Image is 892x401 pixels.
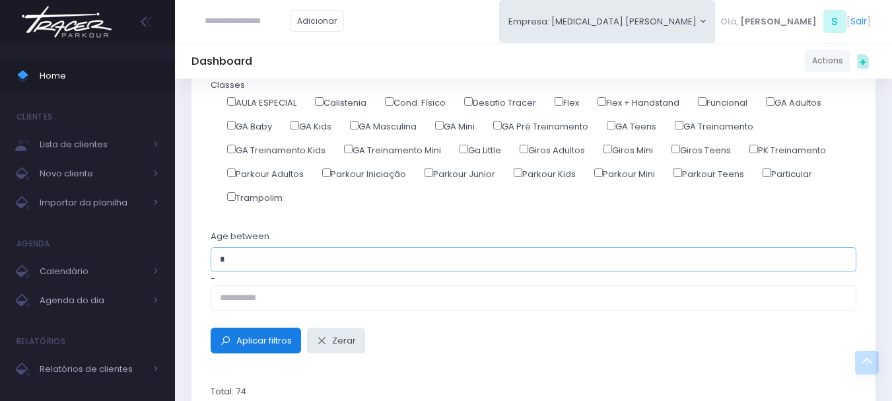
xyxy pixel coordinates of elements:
[749,144,826,157] label: PK Treinamento
[350,121,359,129] input: GA Masculina
[315,97,324,106] input: Calistenia
[720,15,738,28] span: Olá,
[236,334,292,347] span: Aplicar filtros
[715,7,875,36] div: [ ]
[555,96,579,110] label: Flex
[322,168,331,177] input: Parkour Iniciação
[350,120,417,133] label: GA Masculina
[805,50,850,72] a: Actions
[594,168,603,177] input: Parkour Mini
[603,144,653,157] label: Giros Mini
[227,168,304,181] label: Parkour Adultos
[671,144,731,157] label: Giros Teens
[227,144,326,157] label: GA Treinamento Kids
[227,96,296,110] label: AULA ESPECIAL
[227,145,236,153] input: GA Treinamento Kids
[698,96,747,110] label: Funcional
[344,145,353,153] input: GA Treinamento Mini
[464,96,536,110] label: Desafio Tracer
[344,144,441,157] label: GA Treinamento Mini
[460,144,501,157] label: Ga Little
[520,144,585,157] label: Giros Adultos
[493,120,588,133] label: GA Pré Treinamento
[227,121,236,129] input: GA Baby
[211,328,301,353] button: Aplicar filtros
[322,168,406,181] label: Parkour Iniciação
[385,97,394,106] input: Cond. Físico
[607,121,615,129] input: GA Teens
[17,328,65,355] h4: Relatórios
[40,292,145,309] span: Agenda do dia
[520,145,528,153] input: Giros Adultos
[673,168,682,177] input: Parkour Teens
[307,328,366,353] button: Zerar
[671,145,680,153] input: Giros Teens
[40,361,145,378] span: Relatórios de clientes
[763,168,812,181] label: Particular
[211,79,245,92] label: Classes
[675,120,753,133] label: GA Treinamento
[493,121,502,129] input: GA Pré Treinamento
[823,10,846,33] span: S
[291,10,345,32] a: Adicionar
[435,120,475,133] label: GA Mini
[40,136,145,153] span: Lista de clientes
[555,97,563,106] input: Flex
[227,192,236,201] input: Trampolim
[603,145,612,153] input: Giros Mini
[460,145,468,153] input: Ga Little
[675,121,683,129] input: GA Treinamento
[514,168,522,177] input: Parkour Kids
[211,230,856,310] div: -
[40,194,145,211] span: Importar da planilha
[227,97,236,106] input: AULA ESPECIAL
[17,104,52,130] h4: Clientes
[594,168,655,181] label: Parkour Mini
[227,192,283,205] label: Trampolim
[425,168,495,181] label: Parkour Junior
[227,120,272,133] label: GA Baby
[698,97,706,106] input: Funcional
[598,97,606,106] input: Flex + Handstand
[40,263,145,280] span: Calendário
[766,97,774,106] input: GA Adultos
[291,121,299,129] input: GA Kids
[766,96,821,110] label: GA Adultos
[763,168,771,177] input: Particular
[749,145,758,153] input: PK Treinamento
[40,165,145,182] span: Novo cliente
[227,168,236,177] input: Parkour Adultos
[291,120,331,133] label: GA Kids
[435,121,444,129] input: GA Mini
[850,15,867,28] a: Sair
[607,120,656,133] label: GA Teens
[514,168,576,181] label: Parkour Kids
[385,96,446,110] label: Cond. Físico
[191,55,252,68] h5: Dashboard
[332,334,356,347] span: Zerar
[673,168,744,181] label: Parkour Teens
[425,168,433,177] input: Parkour Junior
[40,67,158,85] span: Home
[211,230,269,243] label: Age between
[740,15,817,28] span: [PERSON_NAME]
[17,231,50,257] h4: Agenda
[598,96,679,110] label: Flex + Handstand
[315,96,366,110] label: Calistenia
[464,97,473,106] input: Desafio Tracer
